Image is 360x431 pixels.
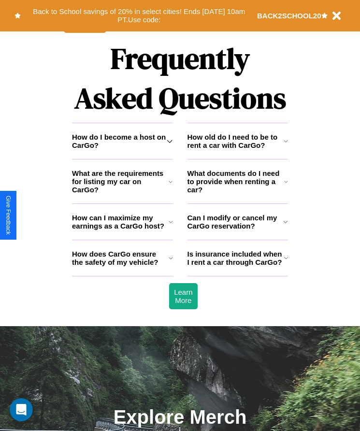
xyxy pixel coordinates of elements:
[169,283,197,309] button: Learn More
[10,398,33,421] iframe: Intercom live chat
[187,250,284,266] h3: Is insurance included when I rent a car through CarGo?
[257,12,321,20] b: BACK2SCHOOL20
[72,34,288,123] h1: Frequently Asked Questions
[187,169,285,194] h3: What documents do I need to provide when renting a car?
[72,214,169,230] h3: How can I maximize my earnings as a CarGo host?
[187,133,284,149] h3: How old do I need to be to rent a car with CarGo?
[72,133,167,149] h3: How do I become a host on CarGo?
[72,250,169,266] h3: How does CarGo ensure the safety of my vehicle?
[187,214,284,230] h3: Can I modify or cancel my CarGo reservation?
[72,169,169,194] h3: What are the requirements for listing my car on CarGo?
[21,5,257,27] button: Back to School savings of 20% in select cities! Ends [DATE] 10am PT.Use code:
[5,196,12,235] div: Give Feedback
